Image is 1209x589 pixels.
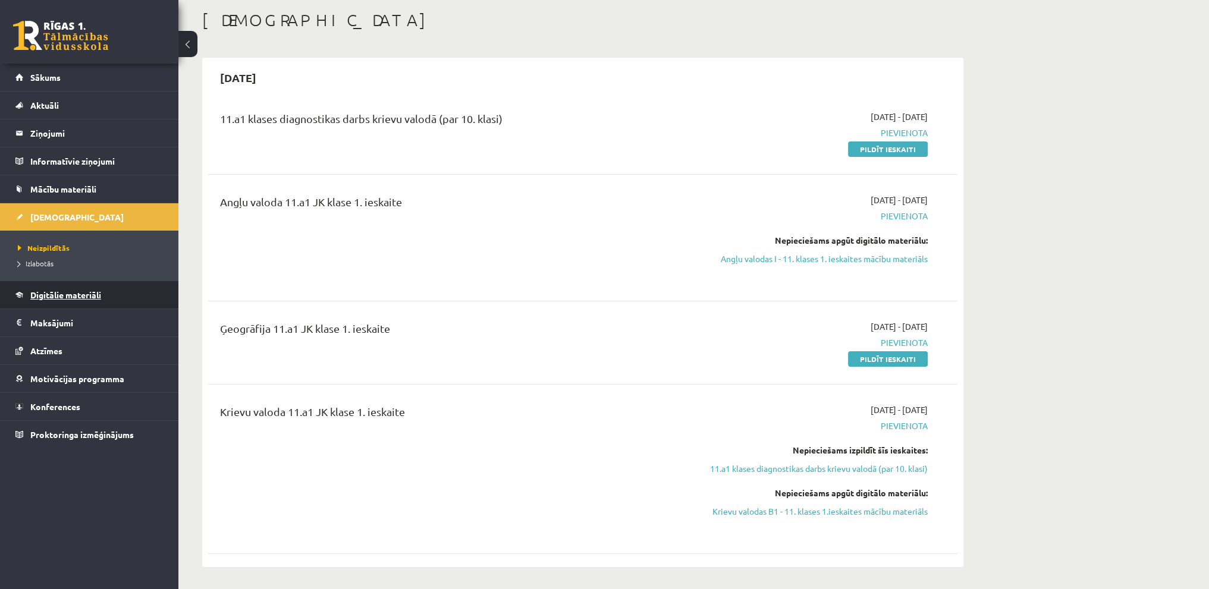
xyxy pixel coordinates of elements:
[15,421,164,448] a: Proktoringa izmēģinājums
[202,10,963,30] h1: [DEMOGRAPHIC_DATA]
[30,309,164,336] legend: Maksājumi
[220,404,686,426] div: Krievu valoda 11.a1 JK klase 1. ieskaite
[704,420,928,432] span: Pievienota
[871,111,928,123] span: [DATE] - [DATE]
[848,141,928,157] a: Pildīt ieskaiti
[30,345,62,356] span: Atzīmes
[30,184,96,194] span: Mācību materiāli
[704,444,928,456] div: Nepieciešams izpildīt šīs ieskaites:
[15,147,164,175] a: Informatīvie ziņojumi
[30,429,134,440] span: Proktoringa izmēģinājums
[704,210,928,222] span: Pievienota
[15,175,164,203] a: Mācību materiāli
[30,289,101,300] span: Digitālie materiāli
[18,242,167,253] a: Neizpildītās
[30,212,124,222] span: [DEMOGRAPHIC_DATA]
[30,401,80,412] span: Konferences
[18,243,70,253] span: Neizpildītās
[18,259,54,268] span: Izlabotās
[30,100,59,111] span: Aktuāli
[15,203,164,231] a: [DEMOGRAPHIC_DATA]
[15,393,164,420] a: Konferences
[220,320,686,342] div: Ģeogrāfija 11.a1 JK klase 1. ieskaite
[30,119,164,147] legend: Ziņojumi
[15,92,164,119] a: Aktuāli
[704,462,928,475] a: 11.a1 klases diagnostikas darbs krievu valodā (par 10. klasi)
[15,64,164,91] a: Sākums
[871,404,928,416] span: [DATE] - [DATE]
[18,258,167,269] a: Izlabotās
[220,111,686,133] div: 11.a1 klases diagnostikas darbs krievu valodā (par 10. klasi)
[220,194,686,216] div: Angļu valoda 11.a1 JK klase 1. ieskaite
[871,320,928,333] span: [DATE] - [DATE]
[704,127,928,139] span: Pievienota
[704,487,928,499] div: Nepieciešams apgūt digitālo materiālu:
[704,253,928,265] a: Angļu valodas I - 11. klases 1. ieskaites mācību materiāls
[15,337,164,364] a: Atzīmes
[15,309,164,336] a: Maksājumi
[208,64,268,92] h2: [DATE]
[15,119,164,147] a: Ziņojumi
[15,281,164,308] a: Digitālie materiāli
[871,194,928,206] span: [DATE] - [DATE]
[704,336,928,349] span: Pievienota
[13,21,108,51] a: Rīgas 1. Tālmācības vidusskola
[704,234,928,247] div: Nepieciešams apgūt digitālo materiālu:
[848,351,928,367] a: Pildīt ieskaiti
[30,373,124,384] span: Motivācijas programma
[15,365,164,392] a: Motivācijas programma
[30,72,61,83] span: Sākums
[704,505,928,518] a: Krievu valodas B1 - 11. klases 1.ieskaites mācību materiāls
[30,147,164,175] legend: Informatīvie ziņojumi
